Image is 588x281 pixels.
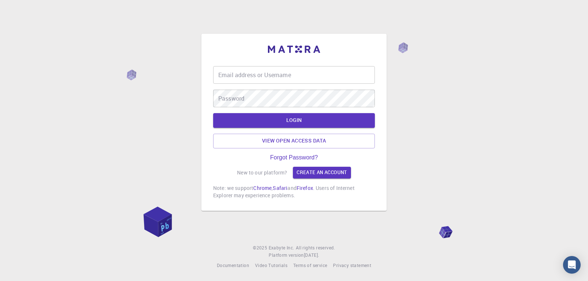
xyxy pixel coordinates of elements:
a: Safari [273,184,287,191]
button: LOGIN [213,113,375,128]
a: Create an account [293,167,351,179]
a: Forgot Password? [270,154,318,161]
span: Video Tutorials [255,262,287,268]
a: Chrome [253,184,272,191]
span: Exabyte Inc. [269,245,294,251]
div: Open Intercom Messenger [563,256,581,274]
span: Documentation [217,262,249,268]
span: Terms of service [293,262,327,268]
span: All rights reserved. [296,244,335,252]
p: Note: we support , and . Users of Internet Explorer may experience problems. [213,184,375,199]
span: Platform version [269,252,304,259]
a: Privacy statement [333,262,371,269]
span: © 2025 [253,244,268,252]
a: Documentation [217,262,249,269]
span: Privacy statement [333,262,371,268]
a: Video Tutorials [255,262,287,269]
a: View open access data [213,134,375,148]
a: [DATE]. [304,252,319,259]
a: Firefox [297,184,313,191]
span: [DATE] . [304,252,319,258]
a: Terms of service [293,262,327,269]
a: Exabyte Inc. [269,244,294,252]
p: New to our platform? [237,169,287,176]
